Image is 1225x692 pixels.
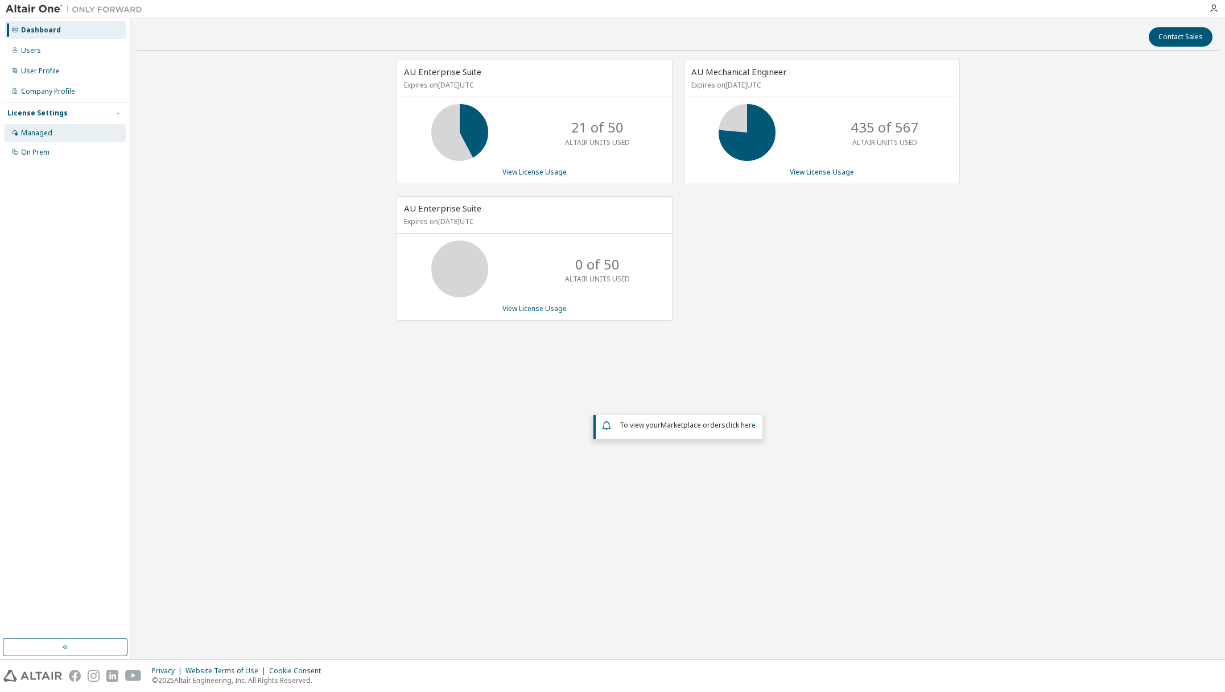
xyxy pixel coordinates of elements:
[21,46,41,55] div: Users
[21,26,61,35] div: Dashboard
[575,255,620,274] p: 0 of 50
[571,118,624,137] p: 21 of 50
[851,118,919,137] p: 435 of 567
[502,167,567,177] a: View License Usage
[152,676,328,685] p: © 2025 Altair Engineering, Inc. All Rights Reserved.
[502,304,567,313] a: View License Usage
[21,87,75,96] div: Company Profile
[691,80,950,90] p: Expires on [DATE] UTC
[3,670,62,682] img: altair_logo.svg
[691,66,787,77] span: AU Mechanical Engineer
[269,666,328,676] div: Cookie Consent
[741,420,756,430] a: here
[620,420,756,430] span: To view your click
[852,138,917,147] p: ALTAIR UNITS USED
[69,670,81,682] img: facebook.svg
[790,167,854,177] a: View License Usage
[565,274,630,284] p: ALTAIR UNITS USED
[404,202,481,214] span: AU Enterprise Suite
[404,80,662,90] p: Expires on [DATE] UTC
[88,670,100,682] img: instagram.svg
[185,666,269,676] div: Website Terms of Use
[661,420,725,430] em: Marketplace orders
[7,109,68,118] div: License Settings
[6,3,148,15] img: Altair One
[565,138,630,147] p: ALTAIR UNITS USED
[404,66,481,77] span: AU Enterprise Suite
[21,148,50,157] div: On Prem
[1149,27,1212,47] button: Contact Sales
[125,670,142,682] img: youtube.svg
[106,670,118,682] img: linkedin.svg
[21,129,52,138] div: Managed
[404,217,662,226] p: Expires on [DATE] UTC
[21,67,60,76] div: User Profile
[152,666,185,676] div: Privacy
